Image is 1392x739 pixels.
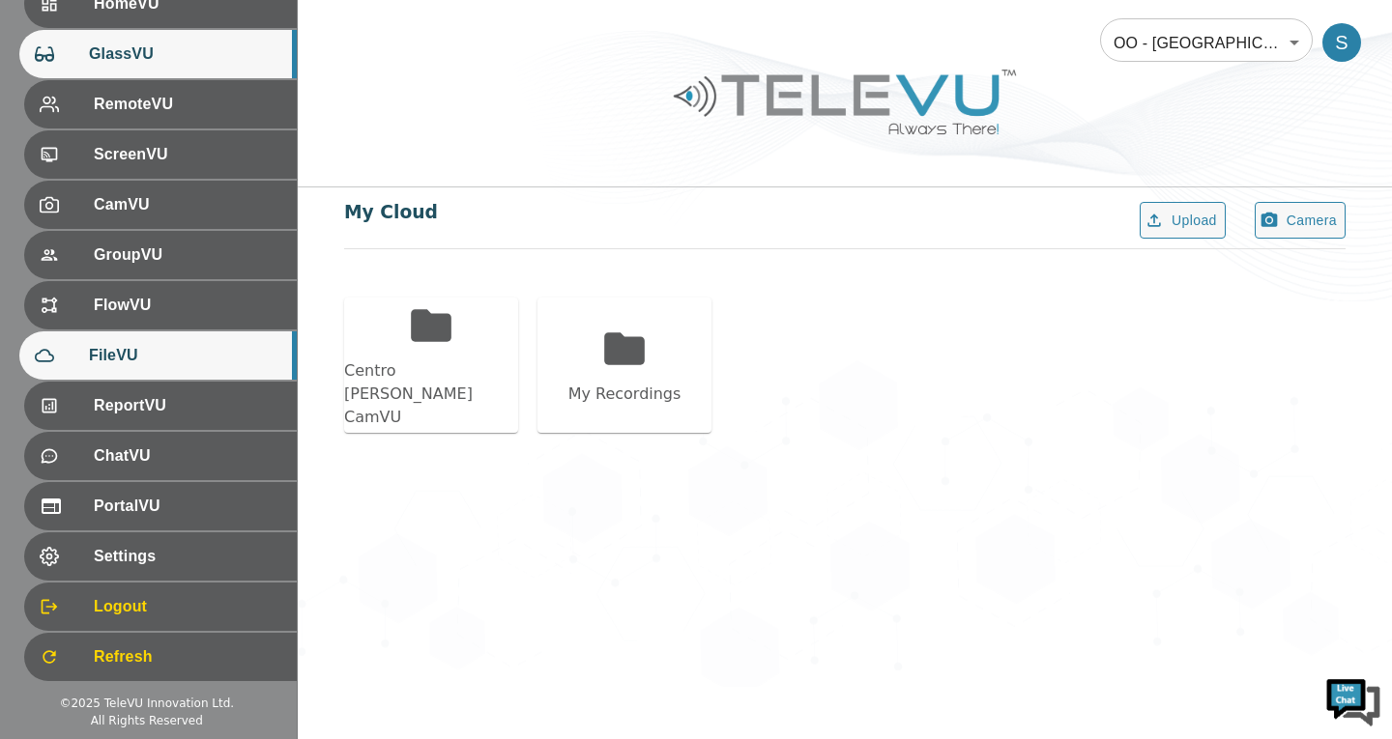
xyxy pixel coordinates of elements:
[19,331,297,380] div: FileVU
[1322,23,1361,62] div: S
[24,532,297,581] div: Settings
[94,243,281,267] span: GroupVU
[24,432,297,480] div: ChatVU
[344,199,438,226] div: My Cloud
[112,243,267,439] span: We're online!
[24,482,297,530] div: PortalVU
[1324,671,1382,729] img: Chat Widget
[24,231,297,279] div: GroupVU
[94,545,281,568] span: Settings
[94,495,281,518] span: PortalVU
[344,359,518,429] div: Centro [PERSON_NAME] CamVU
[10,527,368,595] textarea: Type your message and hit 'Enter'
[94,444,281,468] span: ChatVU
[24,181,297,229] div: CamVU
[1100,15,1313,70] div: OO - [GEOGRAPHIC_DATA] - [PERSON_NAME] [MTRP]
[94,595,281,618] span: Logout
[94,193,281,216] span: CamVU
[89,344,281,367] span: FileVU
[24,633,297,681] div: Refresh
[317,10,363,56] div: Minimize live chat window
[671,62,1019,142] img: Logo
[94,143,281,166] span: ScreenVU
[24,583,297,631] div: Logout
[94,645,281,668] span: Refresh
[24,281,297,329] div: FlowVU
[89,43,281,66] span: GlassVU
[24,80,297,128] div: RemoteVU
[1140,202,1226,240] button: Upload
[1255,202,1346,240] button: Camera
[24,130,297,179] div: ScreenVU
[19,30,297,78] div: GlassVU
[94,93,281,116] span: RemoteVU
[94,394,281,417] span: ReportVU
[101,101,325,127] div: Chat with us now
[568,383,681,406] div: My Recordings
[94,294,281,317] span: FlowVU
[33,90,81,138] img: d_736959983_company_1615157101543_736959983
[24,382,297,430] div: ReportVU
